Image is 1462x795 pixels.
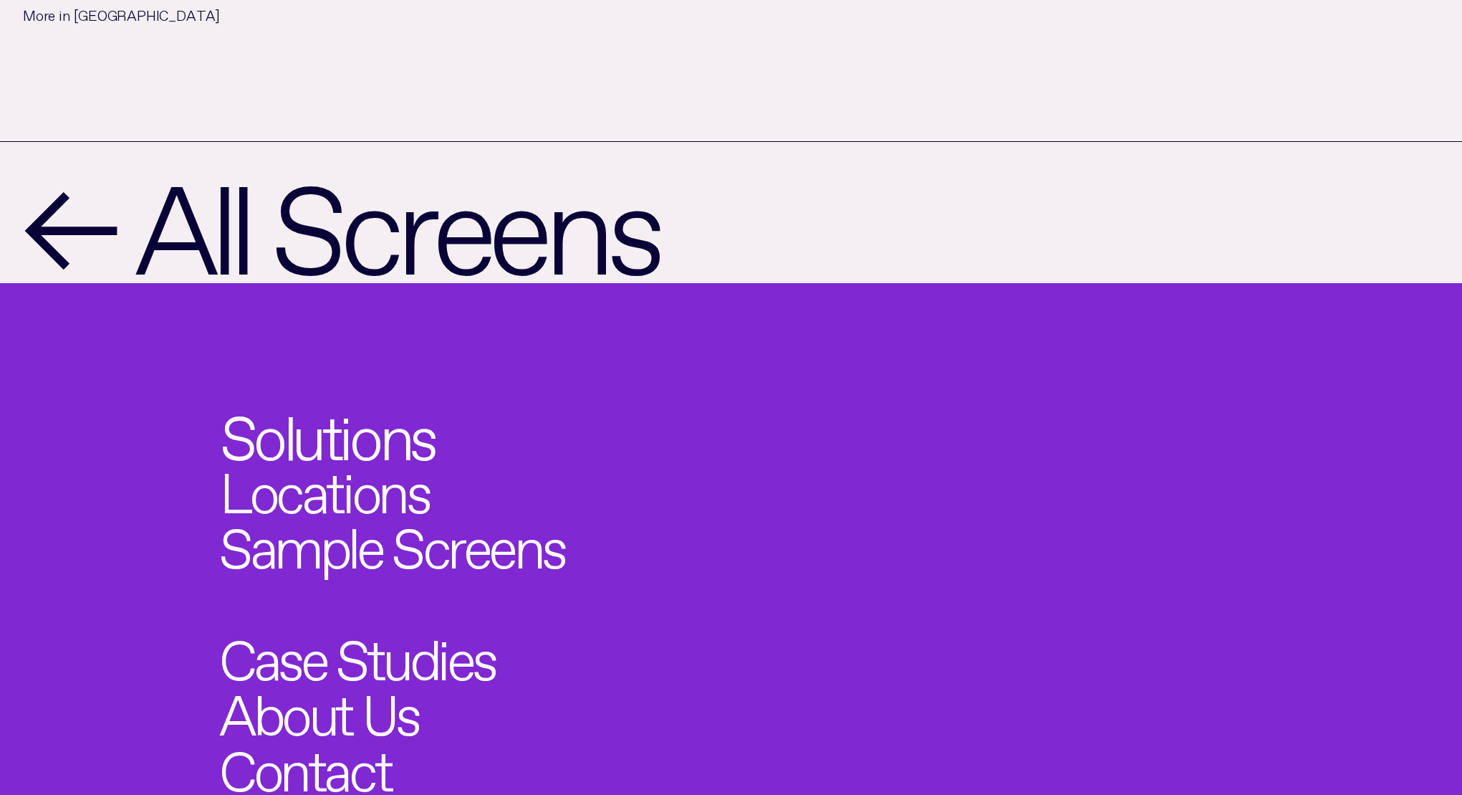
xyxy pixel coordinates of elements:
[219,680,418,736] a: About Us
[219,625,495,681] a: Case Studies
[23,153,112,272] span: ←
[221,399,435,460] a: Solutions
[135,153,658,272] span: All Screens
[219,736,390,792] a: Contact
[219,458,428,514] a: Locations
[219,513,564,569] a: Sample Screens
